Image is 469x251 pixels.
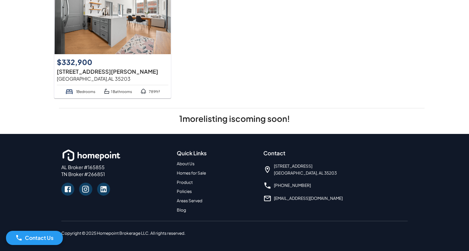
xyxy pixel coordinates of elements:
p: [GEOGRAPHIC_DATA] , AL 35203 [57,76,168,82]
p: 1 Bathrooms [104,88,132,96]
a: Areas Served [177,198,202,203]
p: 789 ft² [140,88,160,96]
a: Homes for Sale [177,170,206,175]
h6: Quick Links [177,148,207,158]
a: [PHONE_NUMBER] [274,183,311,188]
a: Product [177,180,193,185]
h5: 1 more listing is coming soon! [54,113,415,124]
img: homepoint_logo_white_horz.png [61,148,121,162]
p: [STREET_ADDRESS][PERSON_NAME] [57,67,168,76]
a: Blog [177,207,186,212]
p: 1 Bedrooms [65,88,95,96]
h6: Contact [263,148,408,158]
p: Contact Us [25,234,54,242]
span: [STREET_ADDRESS] [GEOGRAPHIC_DATA], AL 35203 [274,163,337,177]
a: About Us [177,161,195,166]
a: [EMAIL_ADDRESS][DOMAIN_NAME] [274,196,343,201]
span: Copyright © 2025 Homepoint Brokerage LLC. All rights reserved. [61,231,185,236]
p: $332,900 [57,57,113,67]
p: AL Broker #165855 TN Broker #266851 [61,164,177,178]
a: Policies [177,189,192,194]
